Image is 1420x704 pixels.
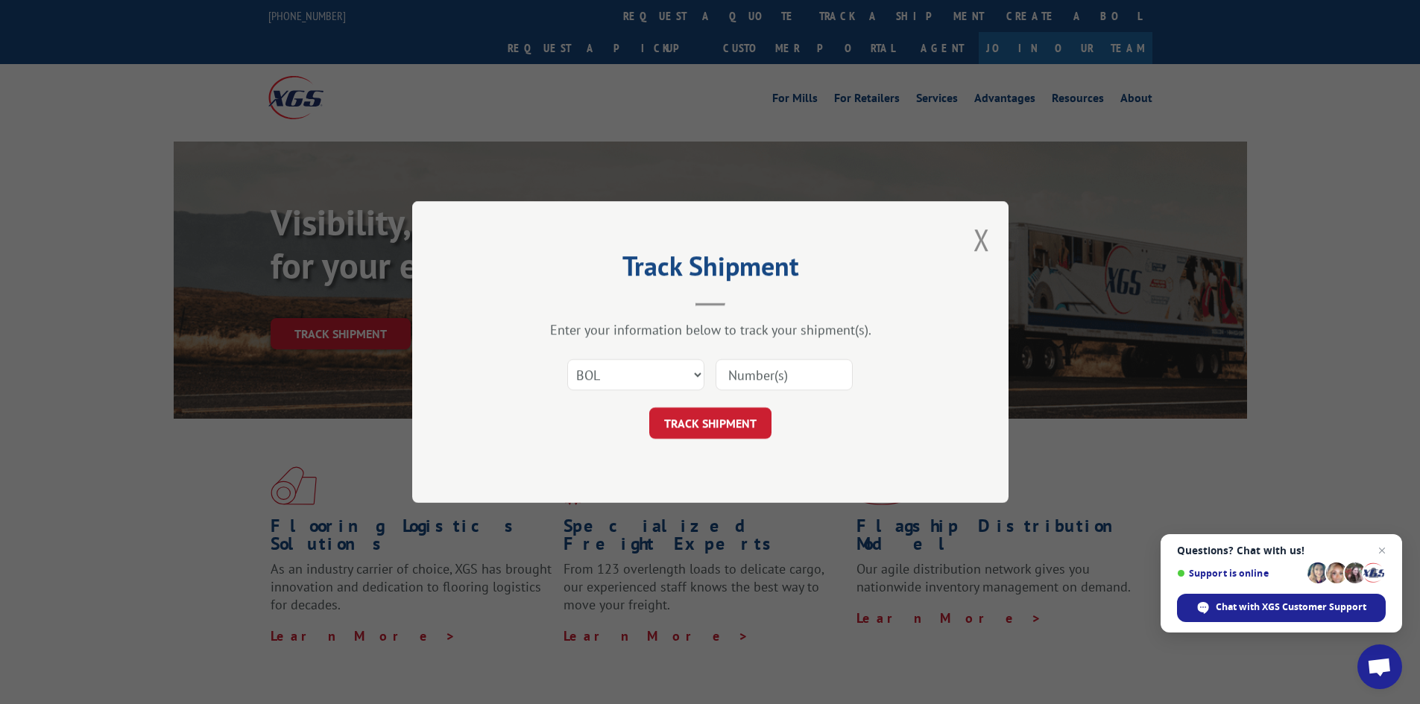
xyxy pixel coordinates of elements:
[649,408,771,439] button: TRACK SHIPMENT
[1177,568,1302,579] span: Support is online
[1216,600,1366,614] span: Chat with XGS Customer Support
[974,220,990,259] button: Close modal
[487,256,934,284] h2: Track Shipment
[487,321,934,338] div: Enter your information below to track your shipment(s).
[1357,644,1402,689] a: Open chat
[1177,594,1386,622] span: Chat with XGS Customer Support
[716,359,853,390] input: Number(s)
[1177,545,1386,556] span: Questions? Chat with us!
